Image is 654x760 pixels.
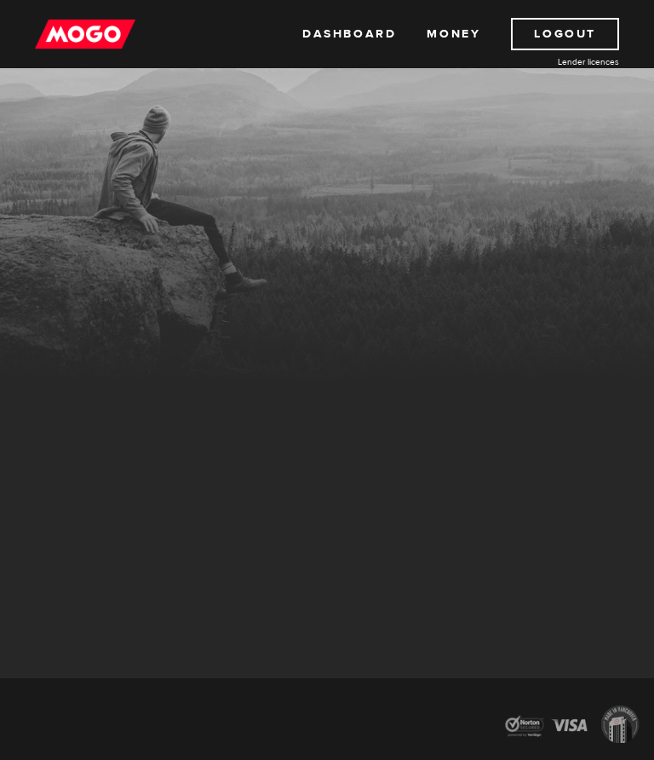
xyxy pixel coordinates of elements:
img: mogo_logo-11ee424be714fa7cbb0f0f49df9e16ec.png [35,18,135,50]
a: Dashboard [302,18,396,50]
img: legal-icons-92a2ffecb4d32d839781d1b4e4802d7b.png [490,693,654,760]
a: Lender licences [491,55,619,68]
a: Logout [511,18,619,50]
a: Money [427,18,480,50]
